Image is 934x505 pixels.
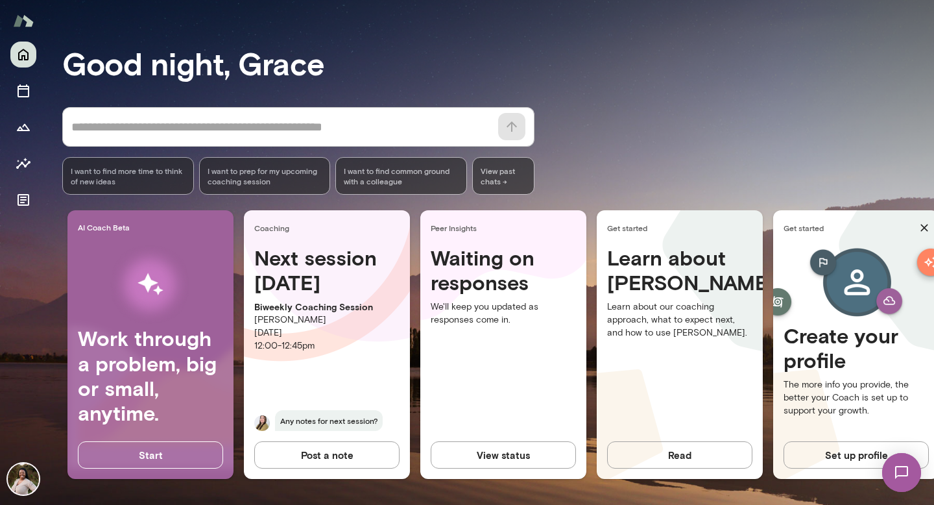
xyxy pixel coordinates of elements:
button: Post a note [254,441,400,469]
p: The more info you provide, the better your Coach is set up to support your growth. [784,378,929,417]
p: We'll keep you updated as responses come in. [431,301,576,326]
button: Set up profile [784,441,929,469]
button: Growth Plan [10,114,36,140]
p: Biweekly Coaching Session [254,301,400,314]
p: [DATE] [254,326,400,339]
h4: Next session [DATE] [254,245,400,295]
img: AI Workflows [93,243,208,326]
span: Get started [607,223,758,233]
button: Read [607,441,752,469]
button: Sessions [10,78,36,104]
h4: Learn about [PERSON_NAME] [607,245,752,295]
h4: Work through a problem, big or small, anytime. [78,326,223,426]
button: View status [431,441,576,469]
h3: Good night, Grace [62,45,934,81]
img: Create profile [789,245,924,323]
img: Mento [13,8,34,33]
span: I want to find more time to think of new ideas [71,166,186,186]
span: Peer Insights [431,223,581,233]
div: I want to find common ground with a colleague [335,157,467,195]
div: I want to find more time to think of new ideas [62,157,194,195]
span: AI Coach Beta [78,222,228,232]
span: I want to prep for my upcoming coaching session [208,166,322,186]
div: I want to prep for my upcoming coaching session [199,157,331,195]
h4: Waiting on responses [431,245,576,295]
span: Coaching [254,223,405,233]
h4: Create your profile [784,323,929,373]
span: I want to find common ground with a colleague [344,166,459,186]
img: Grace Torres [8,463,39,495]
p: Learn about our coaching approach, what to expect next, and how to use [PERSON_NAME]. [607,301,752,339]
button: Home [10,42,36,68]
button: Insights [10,151,36,177]
button: Start [78,441,223,469]
span: View past chats -> [472,157,534,195]
button: Documents [10,187,36,213]
img: Michelle [254,415,270,431]
p: [PERSON_NAME] [254,314,400,326]
span: Get started [784,223,915,233]
span: Any notes for next session? [275,410,383,431]
p: 12:00 - 12:45pm [254,339,400,352]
